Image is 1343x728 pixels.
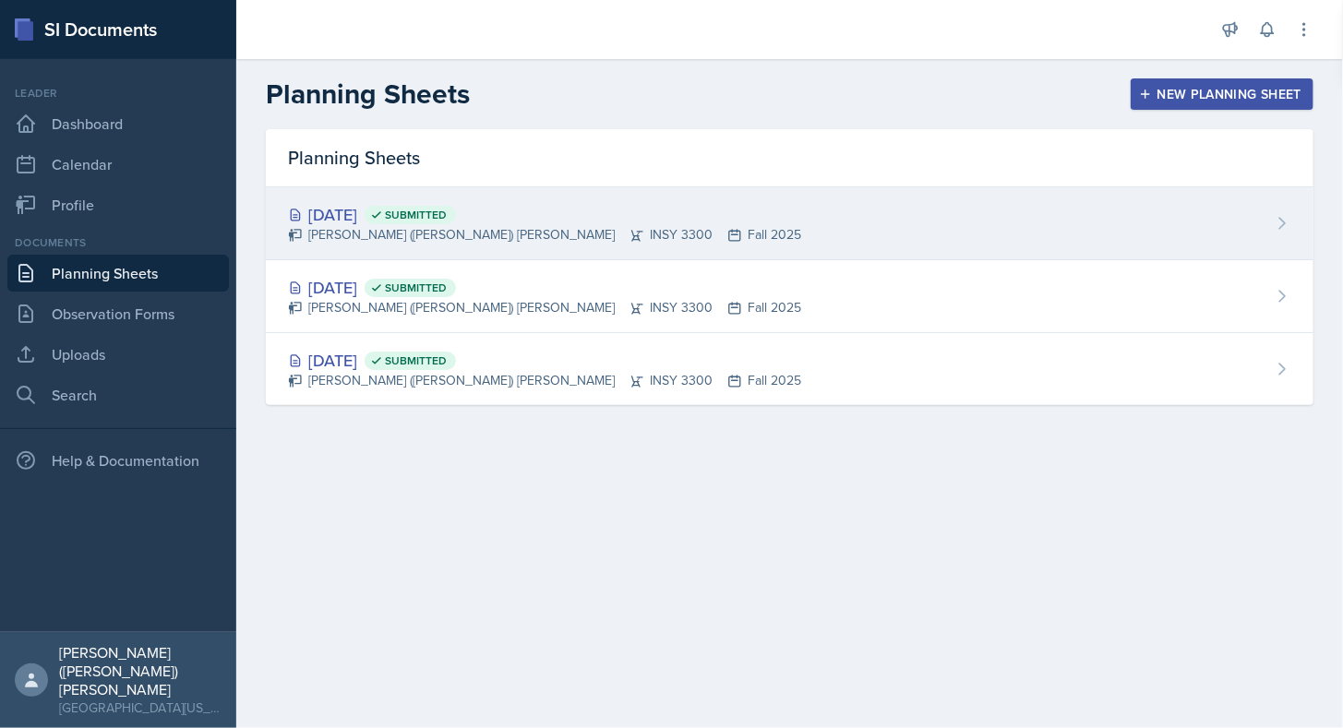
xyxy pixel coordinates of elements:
a: Calendar [7,146,229,183]
div: [DATE] [288,202,801,227]
a: [DATE] Submitted [PERSON_NAME] ([PERSON_NAME]) [PERSON_NAME]INSY 3300Fall 2025 [266,187,1313,260]
span: Submitted [385,353,447,368]
div: [PERSON_NAME] ([PERSON_NAME]) [PERSON_NAME] INSY 3300 Fall 2025 [288,371,801,390]
a: Dashboard [7,105,229,142]
a: [DATE] Submitted [PERSON_NAME] ([PERSON_NAME]) [PERSON_NAME]INSY 3300Fall 2025 [266,260,1313,333]
div: [PERSON_NAME] ([PERSON_NAME]) [PERSON_NAME] INSY 3300 Fall 2025 [288,225,801,245]
button: New Planning Sheet [1131,78,1313,110]
a: Search [7,376,229,413]
a: Planning Sheets [7,255,229,292]
a: Profile [7,186,229,223]
div: [GEOGRAPHIC_DATA][US_STATE] [59,698,222,717]
div: [DATE] [288,275,801,300]
div: [PERSON_NAME] ([PERSON_NAME]) [PERSON_NAME] [59,643,222,698]
div: Planning Sheets [266,129,1313,187]
div: [DATE] [288,348,801,373]
a: Uploads [7,336,229,373]
a: [DATE] Submitted [PERSON_NAME] ([PERSON_NAME]) [PERSON_NAME]INSY 3300Fall 2025 [266,333,1313,405]
div: New Planning Sheet [1143,87,1301,101]
div: Help & Documentation [7,442,229,479]
div: [PERSON_NAME] ([PERSON_NAME]) [PERSON_NAME] INSY 3300 Fall 2025 [288,298,801,317]
a: Observation Forms [7,295,229,332]
div: Leader [7,85,229,101]
div: Documents [7,234,229,251]
span: Submitted [385,208,447,222]
h2: Planning Sheets [266,78,470,111]
span: Submitted [385,280,447,295]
